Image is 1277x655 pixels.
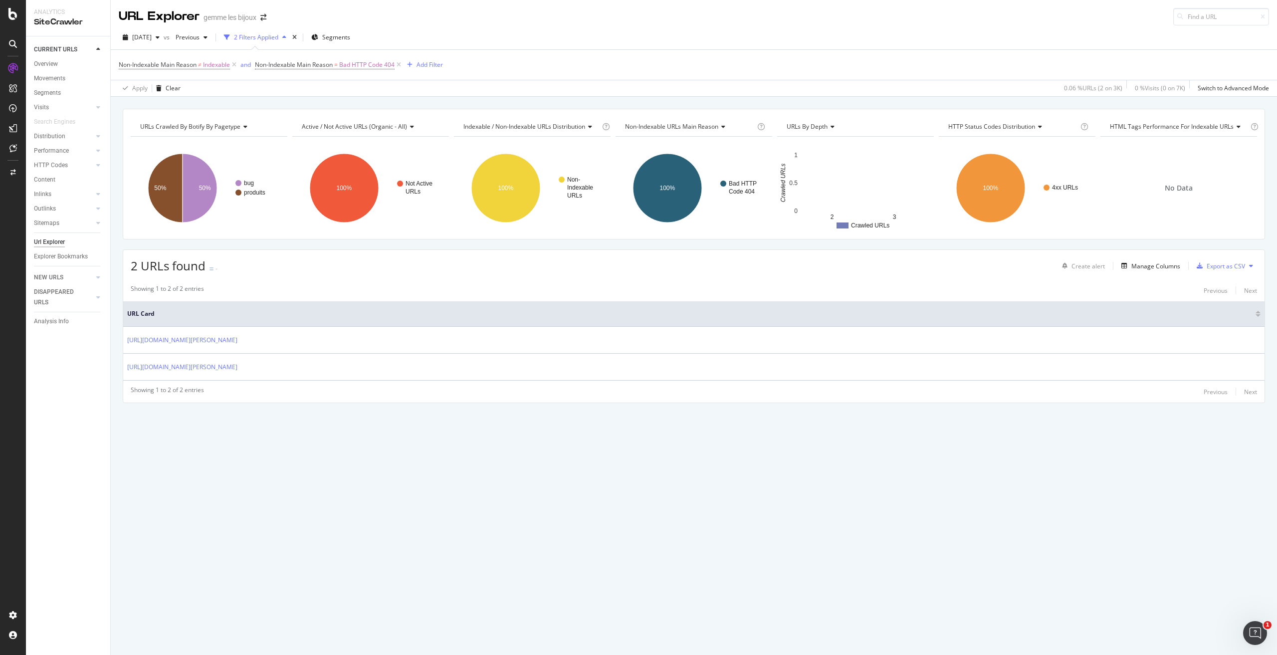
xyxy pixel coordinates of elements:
div: Add Filter [417,60,443,69]
span: URL Card [127,309,1253,318]
span: 2025 Sep. 14th [132,33,152,41]
span: = [334,60,338,69]
a: Search Engines [34,117,85,127]
a: Url Explorer [34,237,103,247]
svg: A chart. [131,145,287,231]
text: 100% [498,185,513,192]
div: Url Explorer [34,237,65,247]
div: SiteCrawler [34,16,102,28]
div: Analysis Info [34,316,69,327]
span: Indexable [203,58,230,72]
a: Visits [34,102,93,113]
h4: URLs by Depth [785,119,925,135]
div: 0.06 % URLs ( 2 on 3K ) [1064,84,1122,92]
div: A chart. [939,145,1095,231]
svg: A chart. [616,145,772,231]
button: Segments [307,29,354,45]
button: Next [1244,386,1257,398]
span: Bad HTTP Code 404 [339,58,395,72]
button: Next [1244,284,1257,296]
div: Previous [1204,388,1228,396]
div: Visits [34,102,49,113]
text: 0.5 [789,180,798,187]
span: Non-Indexable URLs Main Reason [625,122,718,131]
span: Non-Indexable Main Reason [119,60,197,69]
a: Overview [34,59,103,69]
button: Export as CSV [1193,258,1245,274]
svg: A chart. [454,145,611,231]
div: Overview [34,59,58,69]
div: Next [1244,286,1257,295]
a: Sitemaps [34,218,93,228]
input: Find a URL [1173,8,1269,25]
div: and [240,60,251,69]
a: Segments [34,88,103,98]
text: 0 [794,208,798,215]
text: 1 [794,152,798,159]
text: 100% [983,185,998,192]
h4: Non-Indexable URLs Main Reason [623,119,755,135]
span: Indexable / Non-Indexable URLs distribution [463,122,585,131]
div: 2 Filters Applied [234,33,278,41]
a: Movements [34,73,103,84]
svg: A chart. [777,145,934,231]
text: 50% [199,185,211,192]
h4: URLs Crawled By Botify By pagetype [138,119,278,135]
button: Previous [1204,386,1228,398]
iframe: Intercom live chat [1243,621,1267,645]
div: DISAPPEARED URLS [34,287,84,308]
text: 4xx URLs [1052,184,1078,191]
button: Previous [1204,284,1228,296]
text: Not Active [406,180,432,187]
span: URLs by Depth [787,122,828,131]
span: No Data [1165,183,1193,193]
div: Previous [1204,286,1228,295]
div: times [290,32,299,42]
div: Analytics [34,8,102,16]
text: produits [244,189,265,196]
h4: HTTP Status Codes Distribution [946,119,1078,135]
text: Non- [567,176,580,183]
text: Code 404 [729,188,755,195]
div: 0 % Visits ( 0 on 7K ) [1135,84,1185,92]
div: Manage Columns [1131,262,1180,270]
div: CURRENT URLS [34,44,77,55]
button: Clear [152,80,181,96]
button: Add Filter [403,59,443,71]
div: gemme les bijoux [204,12,256,22]
a: DISAPPEARED URLS [34,287,93,308]
text: Crawled URLs [851,222,889,229]
a: Explorer Bookmarks [34,251,103,262]
span: Segments [322,33,350,41]
a: Analysis Info [34,316,103,327]
span: vs [164,33,172,41]
div: Content [34,175,55,185]
div: Movements [34,73,65,84]
div: URL Explorer [119,8,200,25]
a: [URL][DOMAIN_NAME][PERSON_NAME] [127,362,237,372]
text: 50% [154,185,166,192]
a: Content [34,175,103,185]
a: Outlinks [34,204,93,214]
a: [URL][DOMAIN_NAME][PERSON_NAME] [127,335,237,345]
h4: HTML Tags Performance for Indexable URLs [1108,119,1249,135]
div: NEW URLS [34,272,63,283]
span: Non-Indexable Main Reason [255,60,333,69]
div: Switch to Advanced Mode [1198,84,1269,92]
div: Apply [132,84,148,92]
a: Distribution [34,131,93,142]
a: Inlinks [34,189,93,200]
button: Apply [119,80,148,96]
div: Create alert [1071,262,1105,270]
span: ≠ [198,60,202,69]
a: NEW URLS [34,272,93,283]
div: Export as CSV [1207,262,1245,270]
text: Indexable [567,184,593,191]
a: HTTP Codes [34,160,93,171]
a: Performance [34,146,93,156]
img: Equal [210,267,213,270]
h4: Active / Not Active URLs [300,119,440,135]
